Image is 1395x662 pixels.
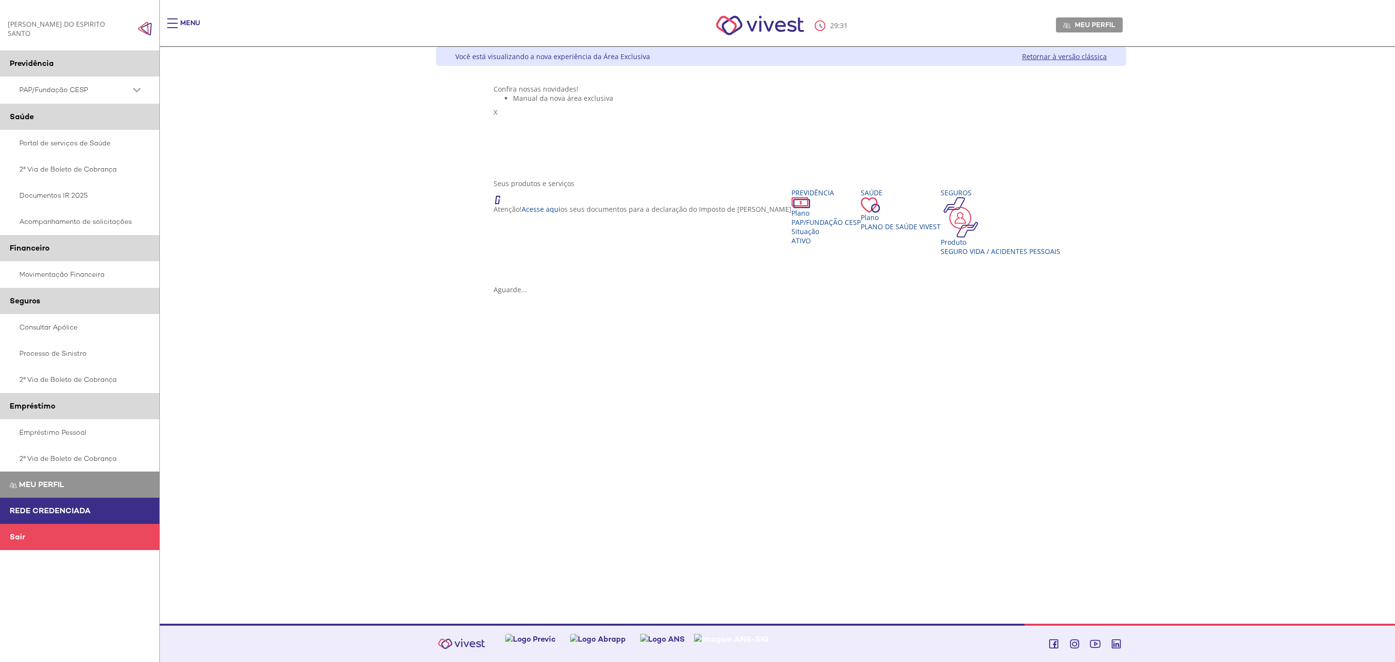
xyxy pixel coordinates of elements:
[10,482,17,489] img: Meu perfil
[505,634,556,644] img: Logo Previc
[494,179,1069,188] div: Seus produtos e serviços
[10,243,49,253] span: Financeiro
[861,213,941,222] div: Plano
[494,108,497,117] span: X
[861,222,941,231] span: Plano de Saúde VIVEST
[494,179,1069,294] section: <span lang="en" dir="ltr">ProdutosCard</span>
[791,227,861,236] div: Situação
[1022,52,1107,61] a: Retornar à versão clássica
[570,634,626,644] img: Logo Abrapp
[10,505,91,516] span: Rede Credenciada
[861,197,880,213] img: ico_coracao.png
[791,188,861,245] a: Previdência PlanoPAP/Fundação CESP SituaçãoAtivo
[791,208,861,218] div: Plano
[705,5,815,46] img: Vivest
[791,218,861,227] span: PAP/Fundação CESP
[138,21,152,36] img: Fechar menu
[494,84,1069,94] div: Confira nossas novidades!
[941,188,1060,197] div: Seguros
[941,237,1060,247] div: Produto
[19,84,131,96] span: PAP/Fundação CESP
[941,188,1060,256] a: Seguros Produto Seguro Vida / Acidentes Pessoais
[494,84,1069,169] section: <span lang="pt-BR" dir="ltr">Visualizador do Conteúdo da Web</span> 1
[791,188,861,197] div: Previdência
[861,188,941,231] a: Saúde PlanoPlano de Saúde VIVEST
[694,634,769,644] img: Imagem ANS-SIG
[815,20,850,31] div: :
[1063,22,1070,29] img: Meu perfil
[10,401,55,411] span: Empréstimo
[861,188,941,197] div: Saúde
[941,197,981,237] img: ico_seguros.png
[791,236,811,245] span: Ativo
[791,197,810,208] img: ico_dinheiro.png
[494,285,1069,294] div: Aguarde...
[494,304,1069,480] section: <span lang="en" dir="ltr">IFrameProdutos</span>
[494,188,510,205] img: ico_atencao.png
[19,479,64,489] span: Meu perfil
[830,21,838,30] span: 29
[10,111,34,122] span: Saúde
[1056,17,1123,32] a: Meu perfil
[1075,20,1115,29] span: Meu perfil
[433,633,491,655] img: Vivest
[10,532,25,542] span: Sair
[160,624,1395,662] footer: Vivest
[10,296,40,306] span: Seguros
[513,94,613,103] span: Manual da nova área exclusiva
[941,247,1060,256] div: Seguro Vida / Acidentes Pessoais
[455,52,650,61] div: Você está visualizando a nova experiência da Área Exclusiva
[494,205,791,214] p: Atenção! os seus documentos para a declaração do Imposto de [PERSON_NAME]
[522,205,560,214] a: Acesse aqui
[8,19,124,38] div: [PERSON_NAME] DO ESPIRITO SANTO
[138,21,152,36] span: Click to close side navigation.
[10,58,54,68] span: Previdência
[840,21,848,30] span: 31
[640,634,685,644] img: Logo ANS
[180,18,200,38] div: Menu
[494,304,1069,478] iframe: Iframe
[429,47,1126,624] div: Vivest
